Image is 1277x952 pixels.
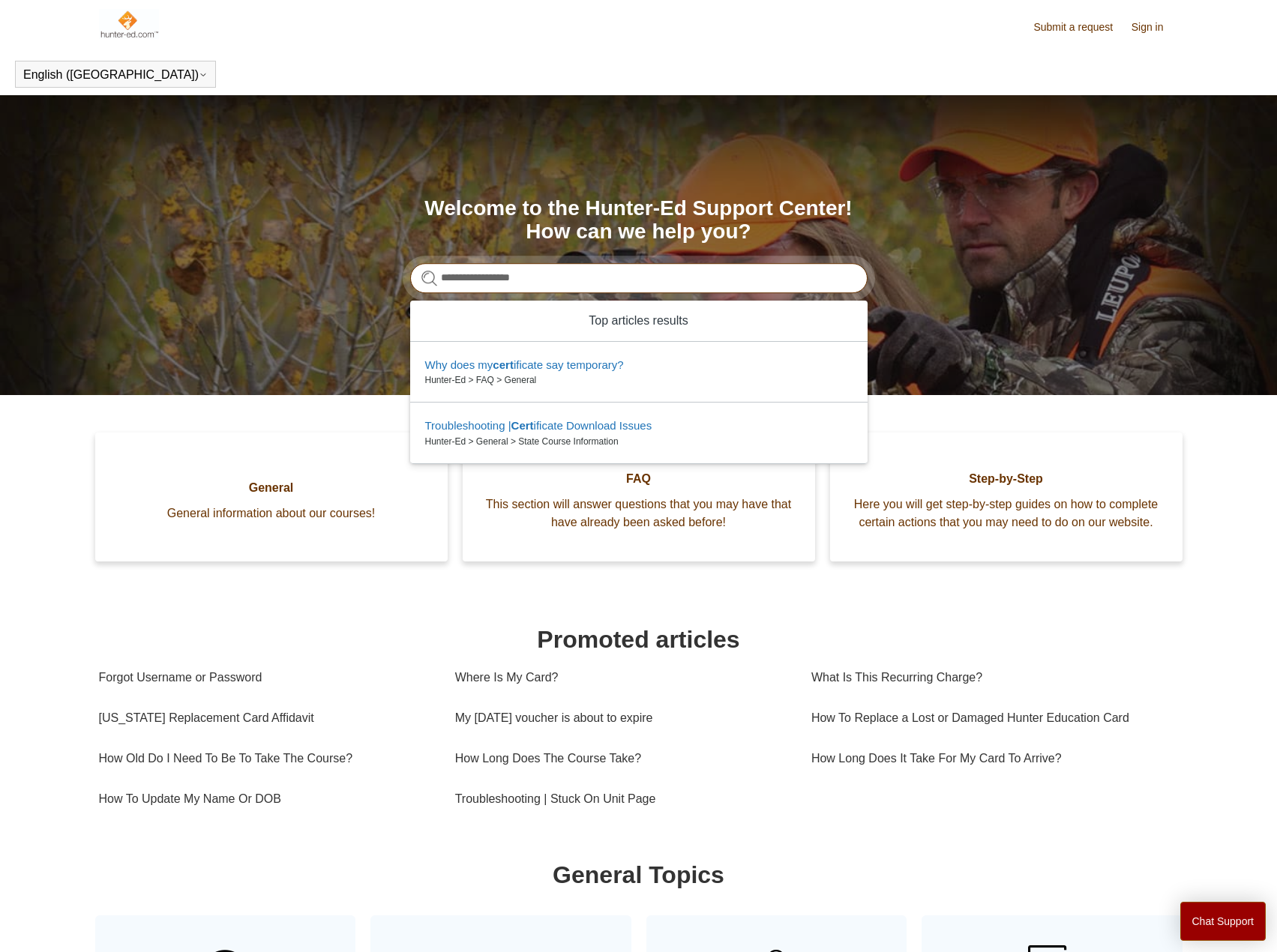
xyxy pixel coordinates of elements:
[95,433,448,561] a: General General information about our courses!
[410,263,868,293] input: Search
[455,738,789,779] a: How Long Does The Course Take?
[493,358,514,371] em: cert
[99,621,1179,657] h1: Promoted articles
[410,301,868,342] zd-autocomplete-header: Top articles results
[485,470,793,488] span: FAQ
[455,657,789,698] a: Where Is My Card?
[99,657,433,698] a: Forgot Username or Password
[511,419,534,432] em: Cert
[1033,19,1128,35] a: Submit a request
[425,435,853,448] zd-autocomplete-breadcrumbs-multibrand: Hunter-Ed > General > State Course Information
[410,197,868,244] h1: Welcome to the Hunter-Ed Support Center! How can we help you?
[811,698,1168,738] a: How To Replace a Lost or Damaged Hunter Education Card
[1132,19,1179,35] a: Sign in
[23,68,208,82] button: English ([GEOGRAPHIC_DATA])
[853,470,1160,488] span: Step-by-Step
[455,698,789,738] a: My [DATE] voucher is about to expire
[425,419,652,435] zd-autocomplete-title-multibrand: Suggested result 2 Troubleshooting | Certificate Download Issues
[99,738,433,779] a: How Old Do I Need To Be To Take The Course?
[811,657,1168,698] a: What Is This Recurring Charge?
[99,779,433,819] a: How To Update My Name Or DOB
[99,698,433,738] a: [US_STATE] Replacement Card Affidavit
[463,433,815,561] a: FAQ This section will answer questions that you may have that have already been asked before!
[118,479,425,497] span: General
[425,358,624,374] zd-autocomplete-title-multibrand: Suggested result 1 Why does my certificate say temporary?
[455,779,789,819] a: Troubleshooting | Stuck On Unit Page
[485,495,793,531] span: This section will answer questions that you may have that have already been asked before!
[118,504,425,522] span: General information about our courses!
[425,373,853,387] zd-autocomplete-breadcrumbs-multibrand: Hunter-Ed > FAQ > General
[99,9,160,39] img: Hunter-Ed Help Center home page
[830,433,1183,561] a: Step-by-Step Here you will get step-by-step guides on how to complete certain actions that you ma...
[853,495,1160,531] span: Here you will get step-by-step guides on how to complete certain actions that you may need to do ...
[99,857,1179,893] h1: General Topics
[1180,902,1267,941] button: Chat Support
[811,738,1168,779] a: How Long Does It Take For My Card To Arrive?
